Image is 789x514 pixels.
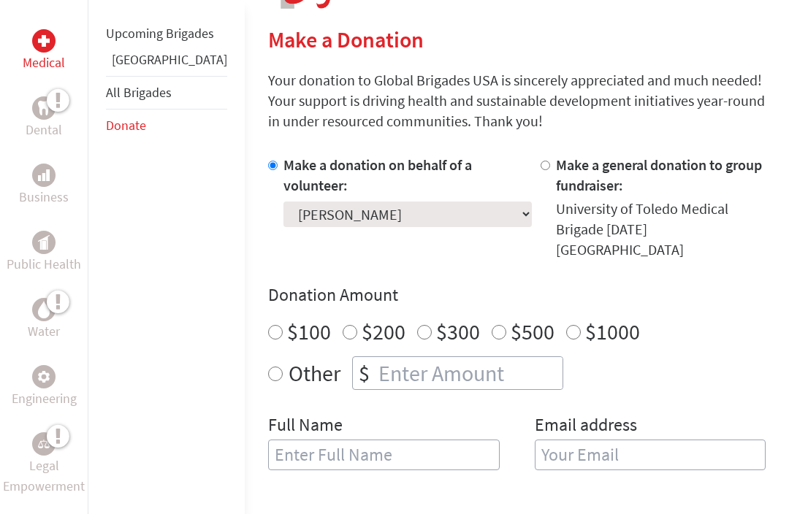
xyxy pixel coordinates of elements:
p: Water [28,321,60,342]
input: Enter Full Name [268,440,500,470]
div: Business [32,164,56,187]
div: Water [32,298,56,321]
p: Business [19,187,69,207]
a: WaterWater [28,298,60,342]
label: Make a donation on behalf of a volunteer: [283,156,472,194]
li: Donate [106,110,227,142]
div: $ [353,357,376,389]
label: Email address [535,413,637,440]
img: Legal Empowerment [38,440,50,448]
a: DentalDental [26,96,62,140]
img: Water [38,301,50,318]
label: Make a general donation to group fundraiser: [556,156,762,194]
h2: Make a Donation [268,26,766,53]
label: Full Name [268,413,343,440]
label: $500 [511,318,554,345]
p: Your donation to Global Brigades USA is sincerely appreciated and much needed! Your support is dr... [268,70,766,131]
li: All Brigades [106,76,227,110]
label: $200 [362,318,405,345]
p: Dental [26,120,62,140]
div: Legal Empowerment [32,432,56,456]
img: Dental [38,101,50,115]
div: Medical [32,29,56,53]
label: $1000 [585,318,640,345]
img: Medical [38,35,50,47]
a: [GEOGRAPHIC_DATA] [112,51,227,68]
a: Upcoming Brigades [106,25,214,42]
a: All Brigades [106,84,172,101]
p: Public Health [7,254,81,275]
li: Guatemala [106,50,227,76]
input: Your Email [535,440,766,470]
img: Public Health [38,235,50,250]
div: Dental [32,96,56,120]
div: Public Health [32,231,56,254]
label: Other [289,356,340,390]
input: Enter Amount [376,357,563,389]
p: Legal Empowerment [3,456,85,496]
li: Upcoming Brigades [106,18,227,50]
a: Public HealthPublic Health [7,231,81,275]
a: BusinessBusiness [19,164,69,207]
a: Donate [106,117,146,134]
img: Business [38,169,50,181]
div: University of Toledo Medical Brigade [DATE] [GEOGRAPHIC_DATA] [556,199,766,260]
a: Legal EmpowermentLegal Empowerment [3,432,85,496]
p: Medical [23,53,65,73]
img: Engineering [38,371,50,383]
a: EngineeringEngineering [12,365,77,409]
label: $100 [287,318,331,345]
div: Engineering [32,365,56,388]
h4: Donation Amount [268,283,766,307]
a: MedicalMedical [23,29,65,73]
p: Engineering [12,388,77,409]
label: $300 [436,318,480,345]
